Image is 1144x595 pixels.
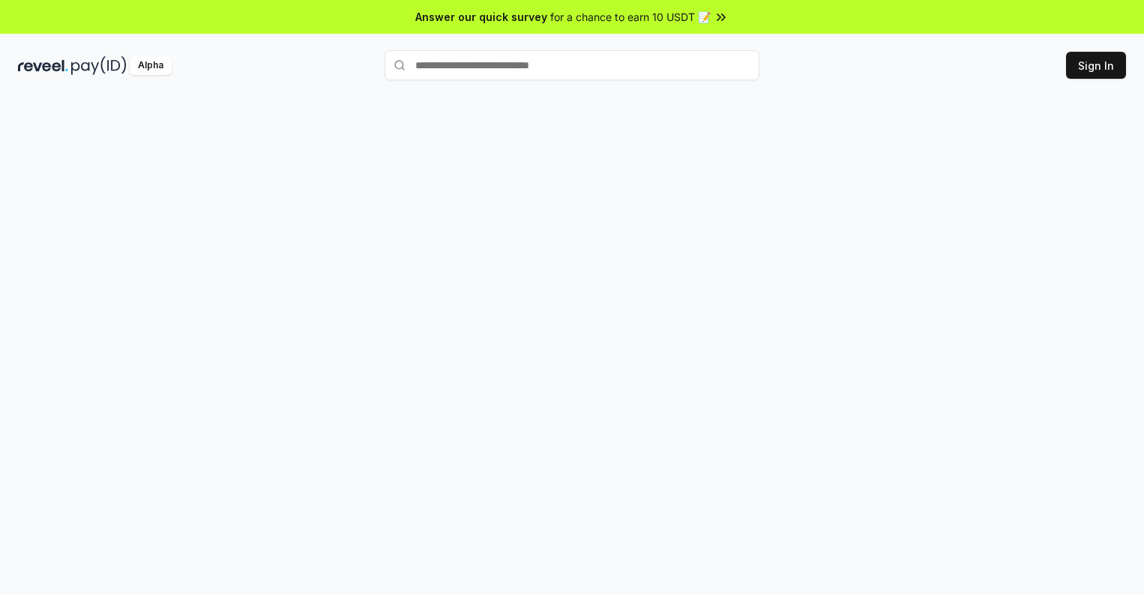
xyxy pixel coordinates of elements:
[1066,52,1126,79] button: Sign In
[550,9,711,25] span: for a chance to earn 10 USDT 📝
[71,56,127,75] img: pay_id
[415,9,547,25] span: Answer our quick survey
[130,56,172,75] div: Alpha
[18,56,68,75] img: reveel_dark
